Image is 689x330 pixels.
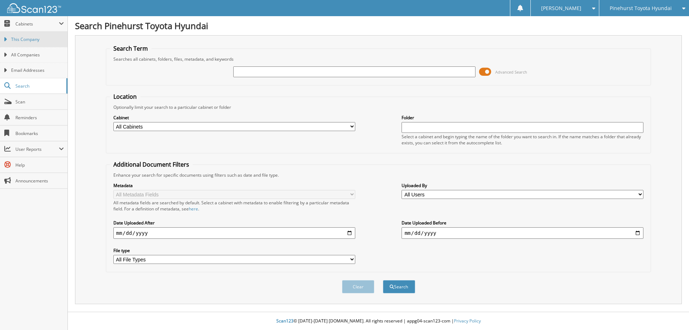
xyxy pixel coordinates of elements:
[11,67,64,74] span: Email Addresses
[276,318,294,324] span: Scan123
[11,52,64,58] span: All Companies
[110,56,647,62] div: Searches all cabinets, folders, files, metadata, and keywords
[110,104,647,110] div: Optionally limit your search to a particular cabinet or folder
[402,227,643,239] input: end
[541,6,581,10] span: [PERSON_NAME]
[383,280,415,293] button: Search
[495,69,527,75] span: Advanced Search
[15,115,64,121] span: Reminders
[402,115,643,121] label: Folder
[653,296,689,330] iframe: Chat Widget
[11,36,64,43] span: This Company
[15,146,59,152] span: User Reports
[15,130,64,136] span: Bookmarks
[68,312,689,330] div: © [DATE]-[DATE] [DOMAIN_NAME]. All rights reserved | appg04-scan123-com |
[15,83,63,89] span: Search
[342,280,374,293] button: Clear
[113,182,355,189] label: Metadata
[113,247,355,254] label: File type
[402,182,643,189] label: Uploaded By
[113,115,355,121] label: Cabinet
[402,220,643,226] label: Date Uploaded Before
[110,93,140,101] legend: Location
[15,99,64,105] span: Scan
[75,20,682,32] h1: Search Pinehurst Toyota Hyundai
[454,318,481,324] a: Privacy Policy
[113,200,355,212] div: All metadata fields are searched by default. Select a cabinet with metadata to enable filtering b...
[15,178,64,184] span: Announcements
[110,172,647,178] div: Enhance your search for specific documents using filters such as date and file type.
[610,6,672,10] span: Pinehurst Toyota Hyundai
[189,206,198,212] a: here
[402,134,643,146] div: Select a cabinet and begin typing the name of the folder you want to search in. If the name match...
[110,161,193,168] legend: Additional Document Filters
[15,21,59,27] span: Cabinets
[113,220,355,226] label: Date Uploaded After
[110,45,151,52] legend: Search Term
[113,227,355,239] input: start
[15,162,64,168] span: Help
[7,3,61,13] img: scan123-logo-white.svg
